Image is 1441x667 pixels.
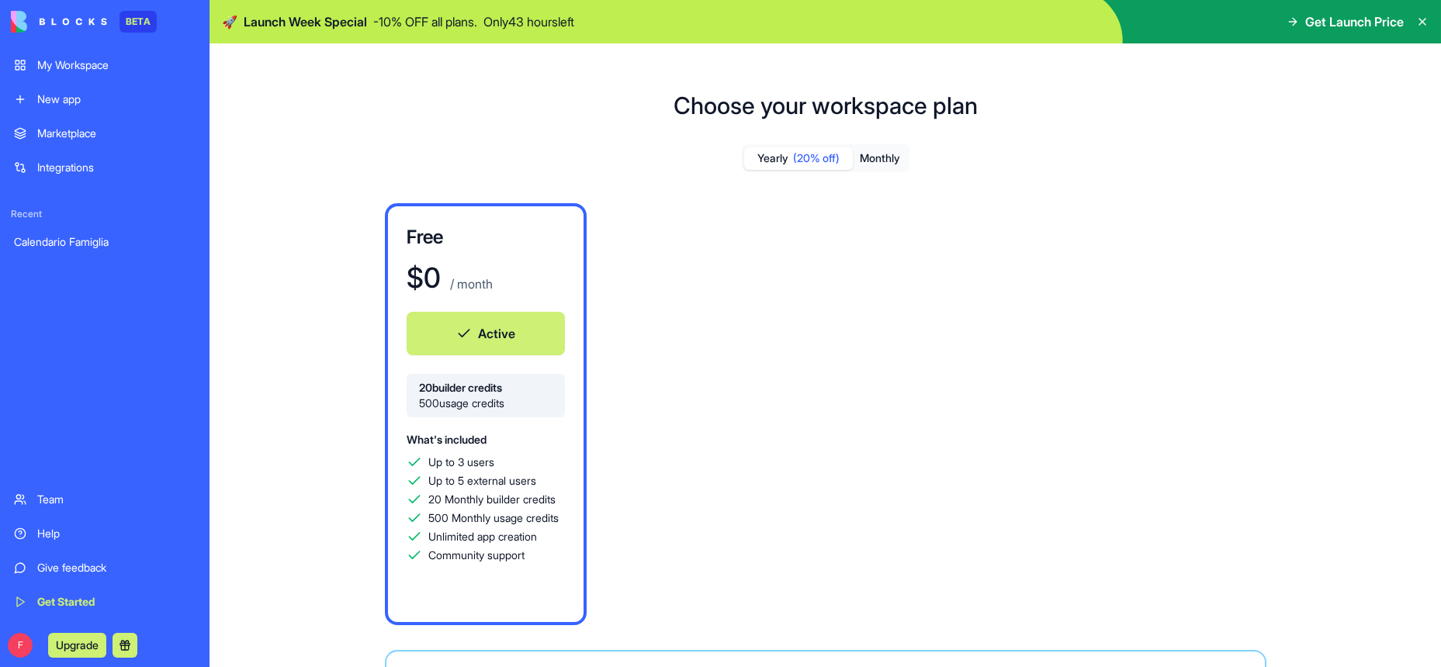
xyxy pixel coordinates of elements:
div: Calendario Famiglia [14,234,196,250]
a: Integrations [5,152,205,183]
span: Recent [5,208,205,220]
span: Unlimited app creation [428,529,537,544]
h3: Free [407,225,565,250]
div: Get Started [37,594,196,610]
a: Give feedback [5,552,205,583]
h1: Choose your workspace plan [674,92,978,119]
span: 500 Monthly usage credits [428,510,559,526]
a: My Workspace [5,50,205,81]
div: Give feedback [37,560,196,575]
a: New app [5,84,205,115]
span: Get Launch Price [1305,12,1404,31]
span: Launch Week Special [244,12,367,31]
button: Yearly [744,147,853,170]
h1: $ 0 [407,262,441,293]
div: My Workspace [37,57,196,73]
button: Active [407,312,565,355]
a: BETA [11,11,157,33]
p: / month [447,275,493,293]
a: Upgrade [48,637,106,652]
span: 🚀 [222,12,237,31]
span: Up to 3 users [428,454,494,470]
a: Get Started [5,586,205,617]
span: What's included [407,433,487,446]
div: Help [37,526,196,541]
a: Calendario Famiglia [5,226,205,257]
div: Marketplace [37,126,196,141]
div: BETA [120,11,157,33]
a: Marketplace [5,118,205,149]
a: Team [5,484,205,515]
a: Help [5,518,205,549]
span: F [8,633,33,658]
div: Integrations [37,160,196,175]
div: Team [37,492,196,507]
span: (20% off) [793,150,840,166]
span: 20 builder credits [419,380,552,396]
span: Up to 5 external users [428,473,536,489]
span: 20 Monthly builder credits [428,492,556,507]
span: Community support [428,548,525,563]
button: Monthly [853,147,907,170]
button: Upgrade [48,633,106,658]
img: logo [11,11,107,33]
p: - 10 % OFF all plans. [373,12,477,31]
p: Only 43 hours left [483,12,574,31]
span: 500 usage credits [419,396,552,411]
div: New app [37,92,196,107]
